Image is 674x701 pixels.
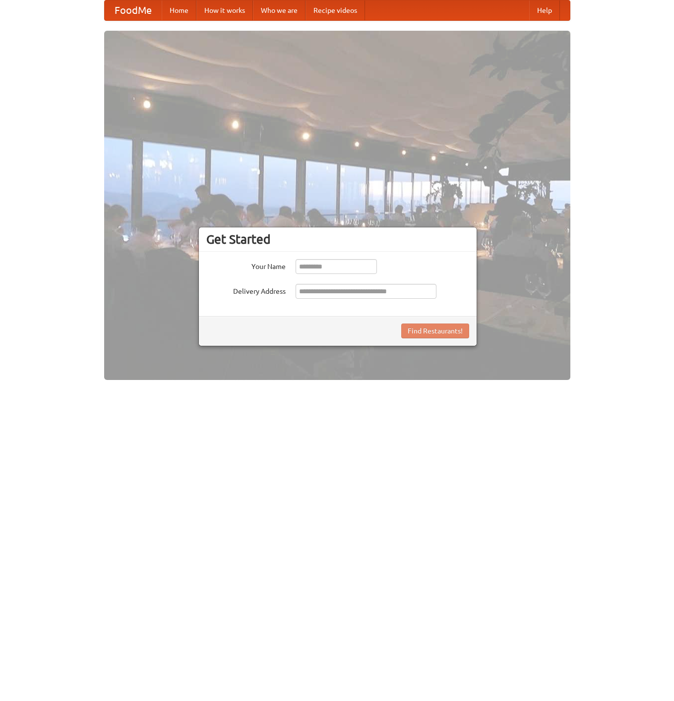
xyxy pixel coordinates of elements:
[196,0,253,20] a: How it works
[306,0,365,20] a: Recipe videos
[206,259,286,271] label: Your Name
[401,324,469,338] button: Find Restaurants!
[529,0,560,20] a: Help
[105,0,162,20] a: FoodMe
[206,232,469,247] h3: Get Started
[253,0,306,20] a: Who we are
[206,284,286,296] label: Delivery Address
[162,0,196,20] a: Home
